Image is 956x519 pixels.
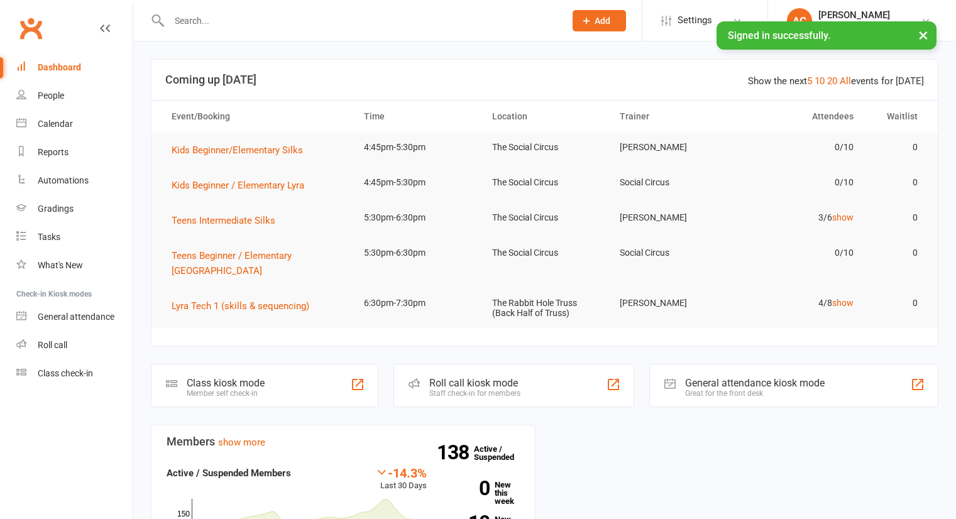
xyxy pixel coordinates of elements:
[16,331,133,359] a: Roll call
[187,377,265,389] div: Class kiosk mode
[167,435,520,448] h3: Members
[429,389,520,398] div: Staff check-in for members
[573,10,626,31] button: Add
[38,260,83,270] div: What's New
[737,288,865,318] td: 4/8
[481,288,609,328] td: The Rabbit Hole Truss (Back Half of Truss)
[685,377,825,389] div: General attendance kiosk mode
[481,133,609,162] td: The Social Circus
[807,75,812,87] a: 5
[15,13,47,44] a: Clubworx
[815,75,825,87] a: 10
[832,298,854,308] a: show
[865,203,929,232] td: 0
[818,21,915,32] div: The Social Circus Pty Ltd
[187,389,265,398] div: Member self check-in
[16,195,133,223] a: Gradings
[353,133,481,162] td: 4:45pm-5:30pm
[16,167,133,195] a: Automations
[429,377,520,389] div: Roll call kiosk mode
[446,479,490,498] strong: 0
[737,101,865,133] th: Attendees
[865,101,929,133] th: Waitlist
[827,75,837,87] a: 20
[737,238,865,268] td: 0/10
[353,168,481,197] td: 4:45pm-5:30pm
[608,288,737,318] td: [PERSON_NAME]
[678,6,712,35] span: Settings
[16,223,133,251] a: Tasks
[353,203,481,232] td: 5:30pm-6:30pm
[737,203,865,232] td: 3/6
[840,75,851,87] a: All
[818,9,915,21] div: [PERSON_NAME]
[172,143,312,158] button: Kids Beginner/Elementary Silks
[737,168,865,197] td: 0/10
[865,133,929,162] td: 0
[16,138,133,167] a: Reports
[481,203,609,232] td: The Social Circus
[38,119,73,129] div: Calendar
[16,110,133,138] a: Calendar
[172,180,304,191] span: Kids Beginner / Elementary Lyra
[16,251,133,280] a: What's New
[474,435,529,471] a: 138Active / Suspended
[172,300,309,312] span: Lyra Tech 1 (skills & sequencing)
[16,53,133,82] a: Dashboard
[172,215,275,226] span: Teens Intermediate Silks
[353,288,481,318] td: 6:30pm-7:30pm
[38,62,81,72] div: Dashboard
[172,248,341,278] button: Teens Beginner / Elementary [GEOGRAPHIC_DATA]
[172,213,284,228] button: Teens Intermediate Silks
[737,133,865,162] td: 0/10
[172,250,292,276] span: Teens Beginner / Elementary [GEOGRAPHIC_DATA]
[172,178,313,193] button: Kids Beginner / Elementary Lyra
[165,74,924,86] h3: Coming up [DATE]
[38,340,67,350] div: Roll call
[608,168,737,197] td: Social Circus
[172,298,318,314] button: Lyra Tech 1 (skills & sequencing)
[912,21,935,48] button: ×
[16,359,133,388] a: Class kiosk mode
[353,238,481,268] td: 5:30pm-6:30pm
[38,204,74,214] div: Gradings
[685,389,825,398] div: Great for the front desk
[38,312,114,322] div: General attendance
[38,368,93,378] div: Class check-in
[832,212,854,222] a: show
[608,101,737,133] th: Trainer
[481,238,609,268] td: The Social Circus
[218,437,265,448] a: show more
[608,133,737,162] td: [PERSON_NAME]
[865,288,929,318] td: 0
[865,238,929,268] td: 0
[375,466,427,493] div: Last 30 Days
[38,232,60,242] div: Tasks
[38,175,89,185] div: Automations
[38,90,64,101] div: People
[608,203,737,232] td: [PERSON_NAME]
[16,82,133,110] a: People
[608,238,737,268] td: Social Circus
[165,12,556,30] input: Search...
[375,466,427,479] div: -14.3%
[16,303,133,331] a: General attendance kiosk mode
[595,16,610,26] span: Add
[353,101,481,133] th: Time
[865,168,929,197] td: 0
[748,74,924,89] div: Show the next events for [DATE]
[38,147,69,157] div: Reports
[728,30,830,41] span: Signed in successfully.
[160,101,353,133] th: Event/Booking
[787,8,812,33] div: AC
[172,145,303,156] span: Kids Beginner/Elementary Silks
[437,443,474,462] strong: 138
[481,168,609,197] td: The Social Circus
[446,481,520,505] a: 0New this week
[167,467,291,479] strong: Active / Suspended Members
[481,101,609,133] th: Location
